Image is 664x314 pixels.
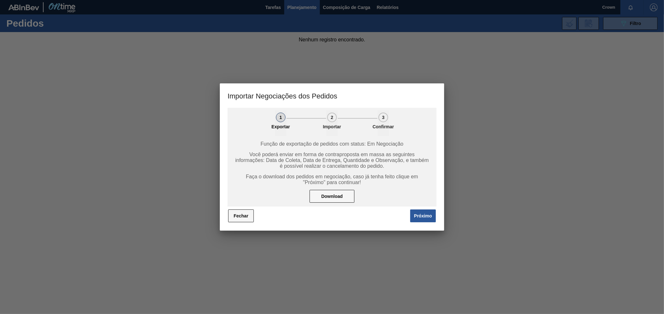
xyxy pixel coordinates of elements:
button: Próximo [410,209,436,222]
button: 3Confirmar [378,110,389,136]
span: Faça o download dos pedidos em negociação, caso já tenha feito clique em "Próximo" para continuar! [235,174,429,185]
div: 3 [378,113,388,122]
button: Download [310,190,354,203]
button: 2Importar [326,110,338,136]
p: Importar [316,124,348,129]
button: 1Exportar [275,110,286,136]
div: 1 [276,113,286,122]
div: 2 [327,113,337,122]
h3: Importar Negociações dos Pedidos [220,83,444,108]
p: Exportar [265,124,297,129]
p: Confirmar [367,124,399,129]
button: Fechar [228,209,254,222]
span: Função de exportação de pedidos com status: Em Negociação [235,141,429,147]
span: Você poderá enviar em forma de contraproposta em massa as seguintes informações: Data de Coleta, ... [235,152,429,169]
